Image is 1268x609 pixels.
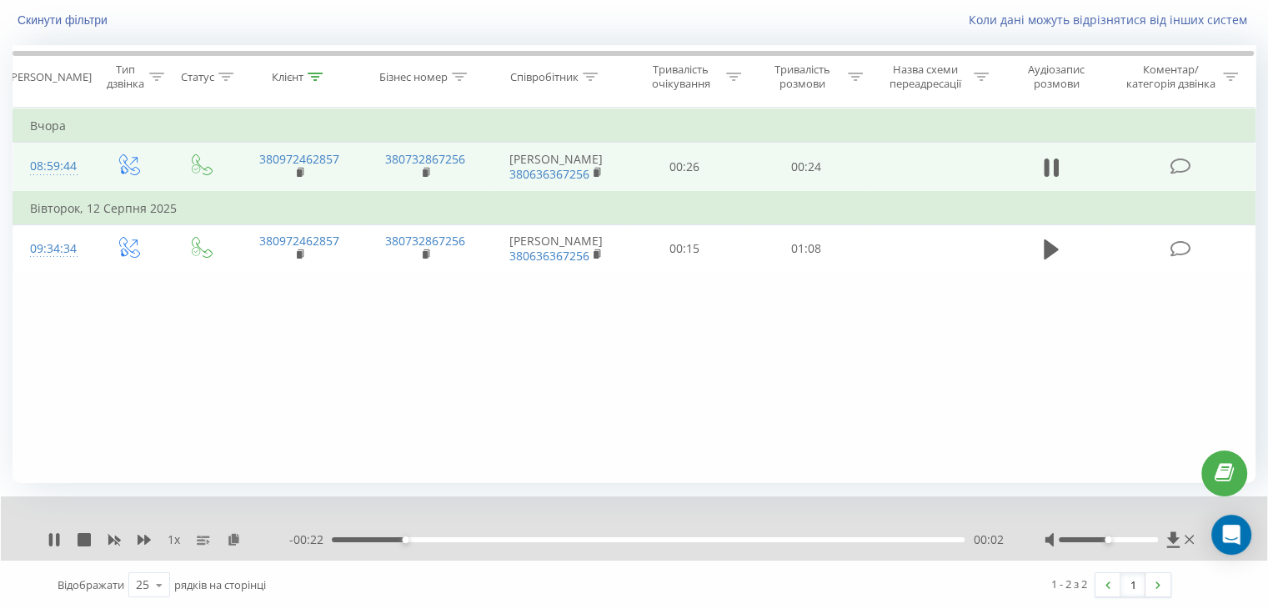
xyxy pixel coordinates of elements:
a: 380732867256 [385,151,465,167]
td: 00:26 [624,143,745,192]
span: - 00:22 [289,531,332,548]
div: Аудіозапис розмови [1008,63,1105,91]
span: рядків на сторінці [174,577,266,592]
div: Коментар/категорія дзвінка [1121,63,1219,91]
a: 380972462857 [259,233,339,249]
div: Клієнт [272,70,303,84]
div: 09:34:34 [30,233,74,265]
td: 00:15 [624,224,745,273]
div: Accessibility label [402,536,408,543]
td: Вівторок, 12 Серпня 2025 [13,192,1255,225]
a: 1 [1120,573,1145,596]
div: Тривалість очікування [639,63,723,91]
div: Назва схеми переадресації [882,63,970,91]
a: Коли дані можуть відрізнятися вiд інших систем [969,12,1255,28]
a: 380972462857 [259,151,339,167]
span: 1 x [168,531,180,548]
td: Вчора [13,109,1255,143]
td: [PERSON_NAME] [489,143,624,192]
div: Тип дзвінка [105,63,144,91]
button: Скинути фільтри [13,13,116,28]
td: 01:08 [745,224,866,273]
div: Accessibility label [1105,536,1111,543]
div: Open Intercom Messenger [1211,515,1251,555]
div: Бізнес номер [379,70,448,84]
div: 1 - 2 з 2 [1051,576,1087,592]
div: Статус [181,70,214,84]
span: 00:02 [973,531,1003,548]
div: Тривалість розмови [760,63,844,91]
div: 25 [136,576,149,593]
td: [PERSON_NAME] [489,224,624,273]
span: Відображати [58,577,124,592]
a: 380636367256 [509,166,589,182]
div: [PERSON_NAME] [8,70,92,84]
div: Співробітник [510,70,579,84]
a: 380636367256 [509,248,589,264]
div: 08:59:44 [30,150,74,183]
td: 00:24 [745,143,866,192]
a: 380732867256 [385,233,465,249]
